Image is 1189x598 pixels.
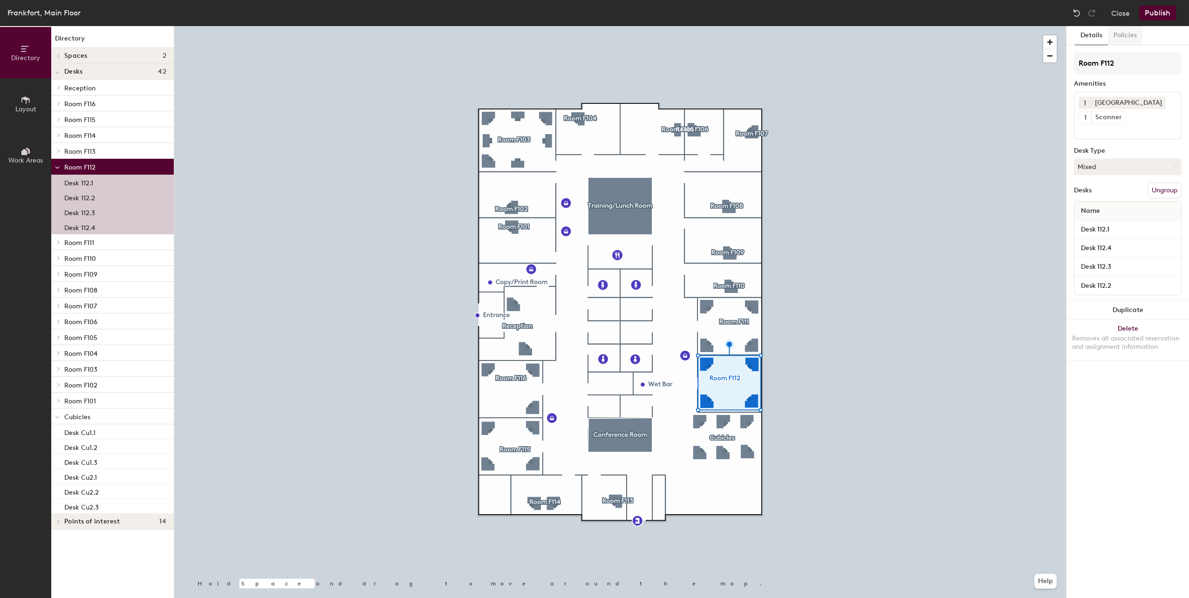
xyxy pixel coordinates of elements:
[1076,260,1179,273] input: Unnamed desk
[64,426,96,437] p: Desk Cu1.1
[64,302,97,310] span: Room F107
[1148,183,1182,198] button: Ungroup
[1076,203,1105,219] span: Name
[64,255,96,263] span: Room F110
[51,34,174,48] h1: Directory
[1076,279,1179,292] input: Unnamed desk
[1139,6,1176,20] button: Publish
[1076,223,1179,236] input: Unnamed desk
[1084,98,1086,108] span: 1
[64,501,99,511] p: Desk Cu2.3
[64,366,97,374] span: Room F103
[1091,97,1166,109] div: [GEOGRAPHIC_DATA]
[64,206,95,217] p: Desk 112.3
[64,68,82,75] span: Desks
[163,52,166,60] span: 2
[15,105,36,113] span: Layout
[64,413,90,421] span: Cubicles
[64,456,97,467] p: Desk Cu1.3
[64,518,120,525] span: Points of interest
[1075,26,1108,45] button: Details
[1074,187,1092,194] div: Desks
[64,132,96,140] span: Room F114
[1087,8,1096,18] img: Redo
[1111,6,1130,20] button: Close
[64,221,95,232] p: Desk 112.4
[64,486,99,496] p: Desk Cu2.2
[64,163,96,171] span: Room F112
[1034,574,1057,589] button: Help
[64,334,97,342] span: Room F105
[158,68,166,75] span: 42
[64,381,97,389] span: Room F102
[1066,319,1189,360] button: DeleteRemoves all associated reservation and assignment information
[64,148,96,156] span: Room F113
[64,441,97,452] p: Desk Cu1.2
[1072,334,1183,351] div: Removes all associated reservation and assignment information
[1091,111,1126,123] div: Scanner
[1074,158,1182,175] button: Mixed
[64,177,93,187] p: Desk 112.1
[1066,301,1189,319] button: Duplicate
[11,54,40,62] span: Directory
[1076,242,1179,255] input: Unnamed desk
[1072,8,1081,18] img: Undo
[1074,147,1182,155] div: Desk Type
[64,84,96,92] span: Reception
[64,191,95,202] p: Desk 112.2
[64,318,97,326] span: Room F106
[64,239,94,247] span: Room F111
[1079,97,1091,109] button: 1
[64,100,96,108] span: Room F116
[1074,80,1182,88] div: Amenities
[1108,26,1142,45] button: Policies
[159,518,166,525] span: 14
[64,271,97,279] span: Room F109
[64,52,88,60] span: Spaces
[64,286,97,294] span: Room F108
[1079,111,1091,123] button: 1
[64,116,96,124] span: Room F115
[7,7,81,19] div: Frankfort, Main Floor
[64,397,96,405] span: Room F101
[64,350,97,358] span: Room F104
[8,156,43,164] span: Work Areas
[1084,113,1086,122] span: 1
[64,471,97,482] p: Desk Cu2.1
